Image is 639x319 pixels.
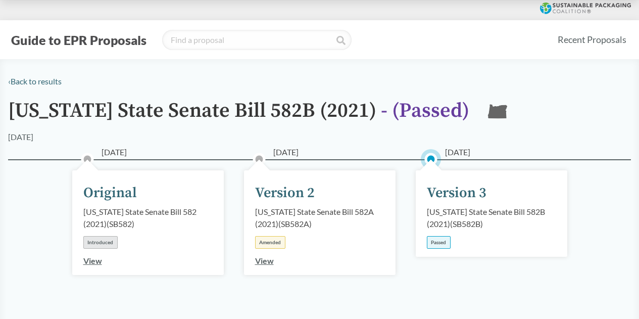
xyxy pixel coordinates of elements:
[83,183,137,204] div: Original
[8,76,62,86] a: ‹Back to results
[8,32,150,48] button: Guide to EPR Proposals
[255,183,315,204] div: Version 2
[255,236,285,249] div: Amended
[162,30,352,50] input: Find a proposal
[8,100,469,131] h1: [US_STATE] State Senate Bill 582B (2021)
[83,236,118,249] div: Introduced
[553,28,631,51] a: Recent Proposals
[83,256,102,265] a: View
[255,206,384,230] div: [US_STATE] State Senate Bill 582A (2021) ( SB582A )
[255,256,274,265] a: View
[381,98,469,123] span: - ( Passed )
[273,146,299,158] span: [DATE]
[8,131,33,143] div: [DATE]
[83,206,213,230] div: [US_STATE] State Senate Bill 582 (2021) ( SB582 )
[445,146,470,158] span: [DATE]
[427,236,451,249] div: Passed
[427,206,556,230] div: [US_STATE] State Senate Bill 582B (2021) ( SB582B )
[427,183,486,204] div: Version 3
[102,146,127,158] span: [DATE]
